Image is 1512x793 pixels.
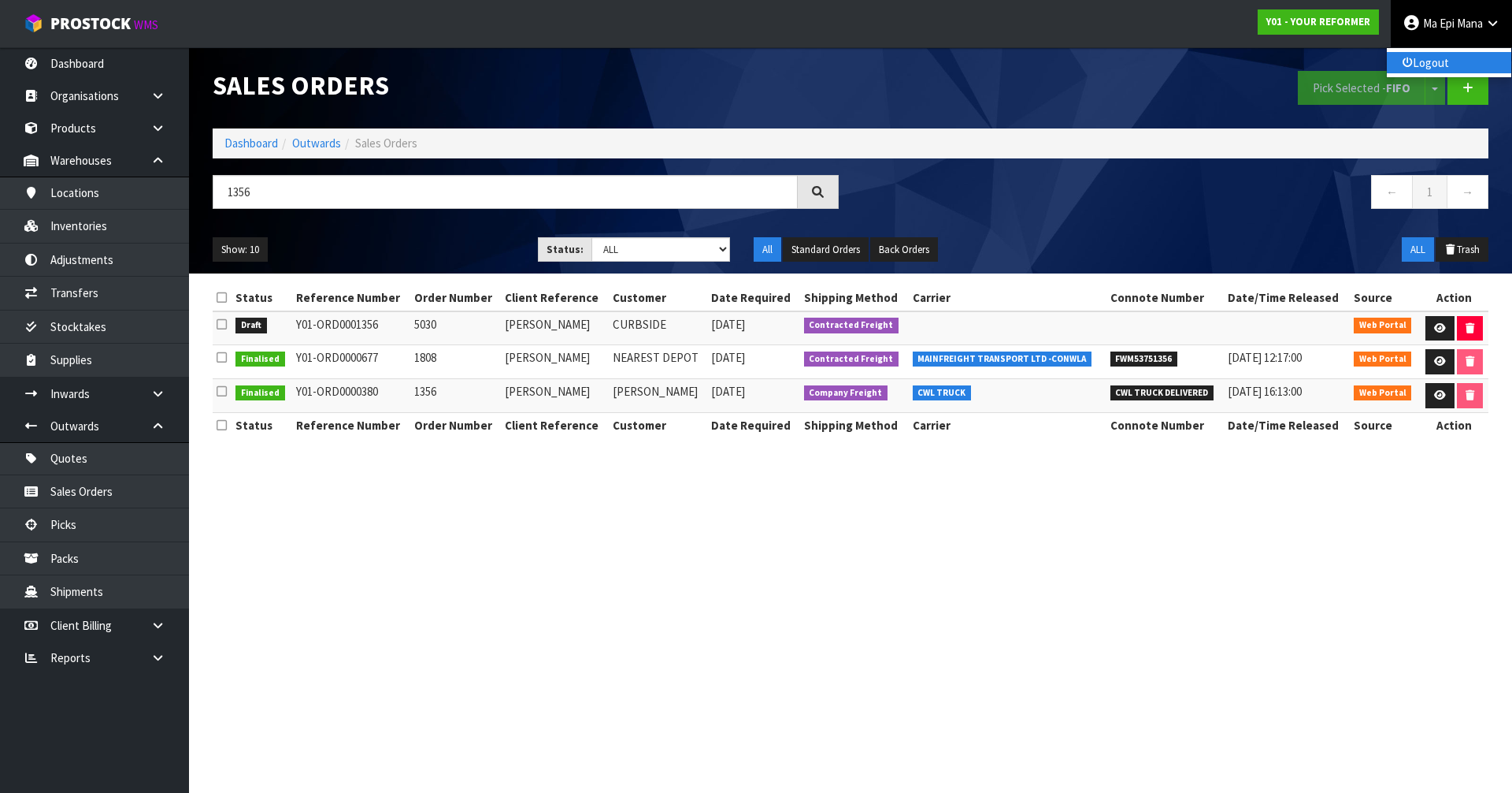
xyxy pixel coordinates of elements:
th: Source [1350,412,1419,437]
a: Outwards [292,136,341,151]
span: [DATE] [711,317,745,332]
td: 1356 [410,379,501,413]
td: CURBSIDE [609,311,708,345]
span: Web Portal [1354,385,1412,401]
span: Finalised [235,385,285,401]
span: Web Portal [1354,352,1412,367]
span: Contracted Freight [804,318,899,333]
td: [PERSON_NAME] [501,379,608,413]
span: [DATE] [711,384,745,399]
span: Web Portal [1354,318,1412,333]
strong: Status: [547,243,584,256]
th: Shipping Method [800,285,909,311]
button: Pick Selected -FIFO [1298,71,1425,105]
th: Connote Number [1106,412,1225,437]
input: Search sales orders [213,175,798,209]
td: [PERSON_NAME] [501,311,608,345]
a: Dashboard [224,136,278,151]
span: Ma Epi [1423,16,1455,31]
th: Date Required [707,412,799,437]
td: NEAREST DEPOT [609,345,708,379]
h1: Sales Orders [213,71,839,100]
button: Trash [1436,237,1488,262]
span: CWL TRUCK DELIVERED [1110,385,1214,401]
td: [PERSON_NAME] [501,345,608,379]
button: Back Orders [870,237,938,262]
th: Action [1419,285,1488,311]
strong: FIFO [1386,80,1410,95]
th: Carrier [909,412,1106,437]
span: ProStock [50,13,131,34]
button: Show: 10 [213,237,268,262]
th: Customer [609,285,708,311]
th: Connote Number [1106,285,1225,311]
button: All [754,237,781,262]
small: WMS [134,17,158,32]
span: Finalised [235,352,285,367]
span: [DATE] [711,350,745,365]
button: ALL [1402,237,1434,262]
span: Company Freight [804,385,888,401]
th: Source [1350,285,1419,311]
th: Order Number [410,412,501,437]
th: Customer [609,412,708,437]
a: → [1447,175,1488,209]
nav: Page navigation [862,175,1488,214]
span: Mana [1457,16,1483,31]
span: Draft [235,318,267,333]
th: Order Number [410,285,501,311]
a: Y01 - YOUR REFORMER [1258,9,1379,35]
th: Reference Number [292,285,410,311]
span: [DATE] 16:13:00 [1228,384,1302,399]
th: Status [232,412,292,437]
th: Client Reference [501,285,608,311]
span: CWL TRUCK [913,385,972,401]
td: Y01-ORD0001356 [292,311,410,345]
img: cube-alt.png [24,13,43,33]
button: Standard Orders [783,237,869,262]
span: Sales Orders [355,136,417,151]
a: 1 [1412,175,1447,209]
th: Carrier [909,285,1106,311]
td: [PERSON_NAME] [609,379,708,413]
span: Contracted Freight [804,352,899,367]
th: Status [232,285,292,311]
a: Logout [1387,52,1511,73]
span: MAINFREIGHT TRANSPORT LTD -CONWLA [913,352,1092,367]
strong: Y01 - YOUR REFORMER [1266,15,1370,28]
td: 5030 [410,311,501,345]
th: Date/Time Released [1224,285,1350,311]
td: Y01-ORD0000380 [292,379,410,413]
th: Date Required [707,285,799,311]
th: Date/Time Released [1224,412,1350,437]
th: Client Reference [501,412,608,437]
a: ← [1371,175,1413,209]
th: Action [1419,412,1488,437]
td: 1808 [410,345,501,379]
td: Y01-ORD0000677 [292,345,410,379]
th: Shipping Method [800,412,909,437]
th: Reference Number [292,412,410,437]
span: [DATE] 12:17:00 [1228,350,1302,365]
span: FWM53751356 [1110,352,1178,367]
